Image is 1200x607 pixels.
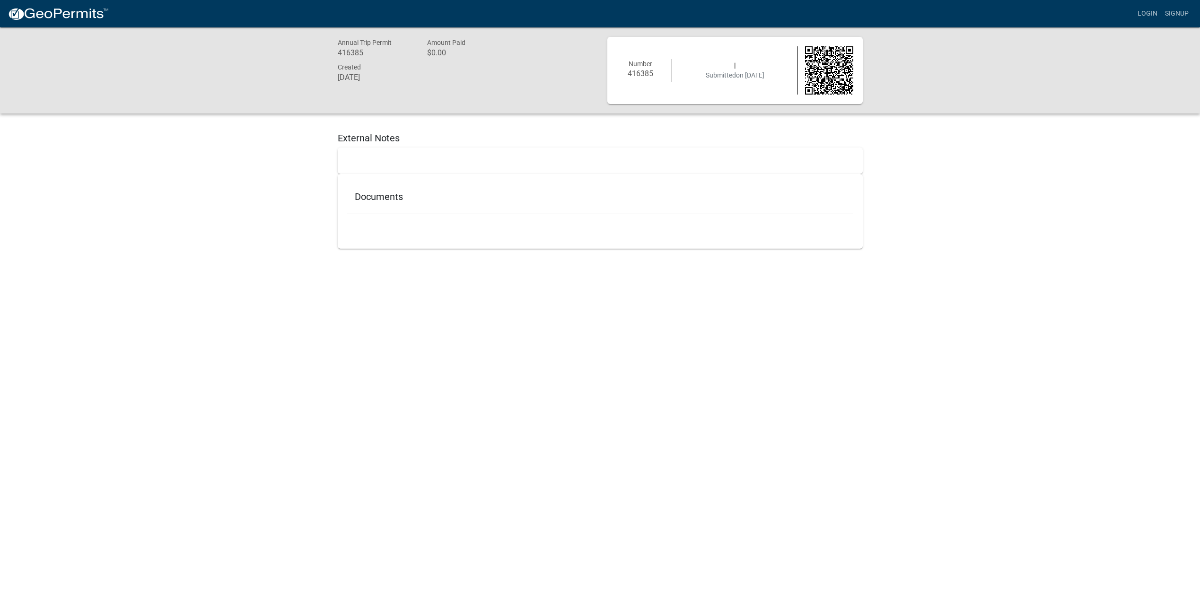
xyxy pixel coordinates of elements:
h6: 416385 [617,69,665,78]
span: | [734,61,736,69]
h5: Documents [355,191,846,202]
h6: 416385 [338,48,413,57]
span: Annual Trip Permit [338,39,392,46]
span: Created [338,63,361,71]
h6: $0.00 [427,48,503,57]
a: Signup [1161,5,1192,23]
h6: [DATE] [338,73,413,82]
span: Submitted on [DATE] [706,71,764,79]
a: Login [1134,5,1161,23]
span: Number [629,60,652,68]
img: QR code [805,46,853,95]
span: Amount Paid [427,39,465,46]
h5: External Notes [338,132,863,144]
